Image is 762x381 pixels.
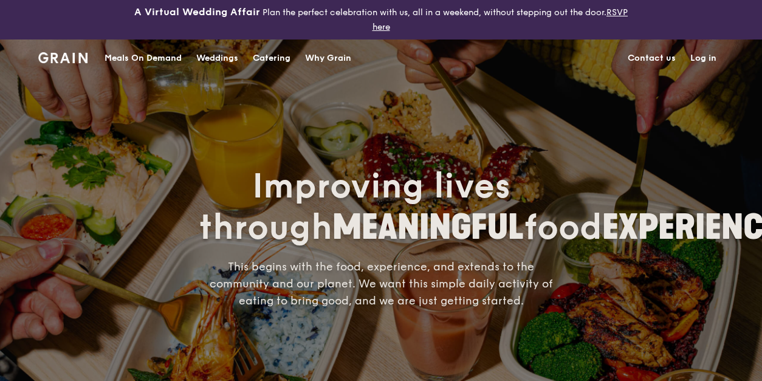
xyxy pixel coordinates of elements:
a: Log in [683,40,724,77]
h3: A Virtual Wedding Affair [134,5,260,19]
a: Contact us [620,40,683,77]
div: Plan the perfect celebration with us, all in a weekend, without stepping out the door. [127,5,635,35]
a: Catering [245,40,298,77]
div: Catering [253,40,290,77]
div: Meals On Demand [105,40,182,77]
a: Why Grain [298,40,359,77]
div: Why Grain [305,40,351,77]
span: MEANINGFUL [332,207,524,248]
img: Grain [38,52,88,63]
div: Weddings [196,40,238,77]
span: This begins with the food, experience, and extends to the community and our planet. We want this ... [210,260,553,307]
a: Weddings [189,40,245,77]
a: GrainGrain [38,39,88,75]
